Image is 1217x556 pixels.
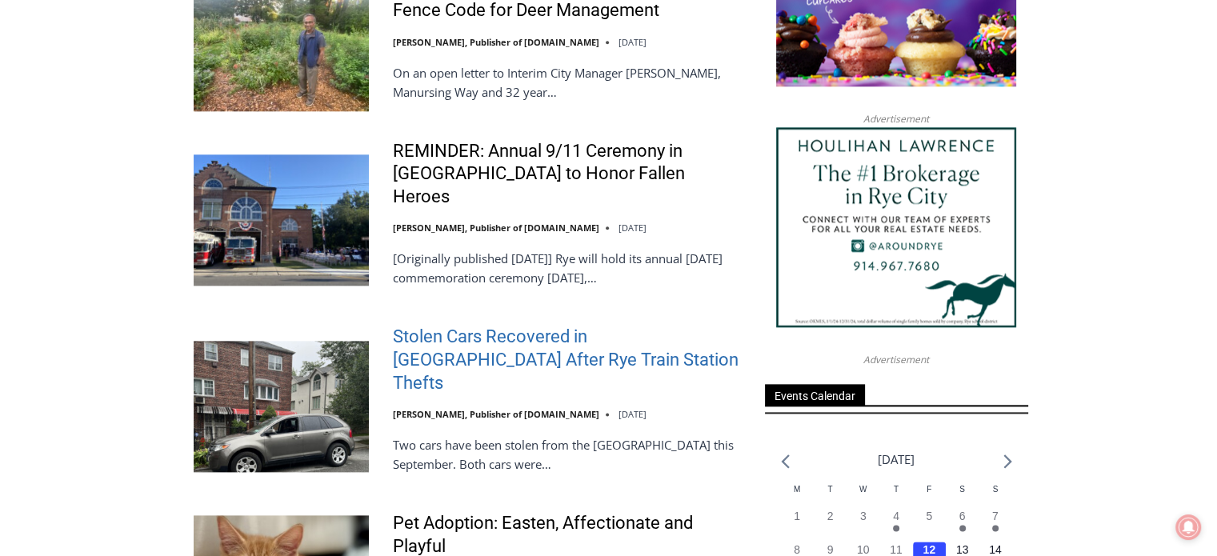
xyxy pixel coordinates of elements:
[959,510,966,522] time: 6
[814,483,847,508] div: Tuesday
[847,483,879,508] div: Wednesday
[418,159,742,195] span: Intern @ [DOMAIN_NAME]
[404,1,756,155] div: "At the 10am stand-up meeting, each intern gets a chance to take [PERSON_NAME] and the other inte...
[168,47,231,131] div: Birds of Prey: Falcon and hawk demos
[847,508,879,541] button: 3
[859,485,867,494] span: W
[913,508,946,541] button: 5
[393,222,599,234] a: [PERSON_NAME], Publisher of [DOMAIN_NAME]
[619,36,647,48] time: [DATE]
[979,483,1011,508] div: Sunday
[857,543,870,556] time: 10
[393,249,744,287] p: [Originally published [DATE]] Rye will hold its annual [DATE] commemoration ceremony [DATE],…
[187,135,194,151] div: 6
[959,525,966,531] em: Has events
[893,525,899,531] em: Has events
[168,135,175,151] div: 2
[847,352,945,367] span: Advertisement
[992,510,999,522] time: 7
[1,161,161,199] a: Open Tues. - Sun. [PHONE_NUMBER]
[989,543,1002,556] time: 14
[781,454,790,469] a: Previous month
[194,154,369,286] img: REMINDER: Annual 9/11 Ceremony in Rye to Honor Fallen Heroes
[827,485,832,494] span: T
[847,111,945,126] span: Advertisement
[13,161,213,198] h4: [PERSON_NAME] Read Sanctuary Fall Fest: [DATE]
[959,485,965,494] span: S
[827,543,834,556] time: 9
[393,140,744,209] a: REMINDER: Annual 9/11 Ceremony in [GEOGRAPHIC_DATA] to Honor Fallen Heroes
[781,483,814,508] div: Monday
[979,508,1011,541] button: 7 Has events
[946,483,979,508] div: Saturday
[879,483,912,508] div: Thursday
[619,222,647,234] time: [DATE]
[992,525,999,531] em: Has events
[776,127,1016,327] img: Houlihan Lawrence The #1 Brokerage in Rye City
[393,63,744,102] p: On an open letter to Interim City Manager [PERSON_NAME], Manursing Way and 32 year…
[194,341,369,472] img: Stolen Cars Recovered in Bronx After Rye Train Station Thefts
[890,543,903,556] time: 11
[794,510,800,522] time: 1
[923,543,935,556] time: 12
[794,543,800,556] time: 8
[1003,454,1012,469] a: Next month
[860,510,867,522] time: 3
[827,510,834,522] time: 2
[992,485,998,494] span: S
[927,485,931,494] span: F
[879,508,912,541] button: 4 Has events
[393,36,599,48] a: [PERSON_NAME], Publisher of [DOMAIN_NAME]
[956,543,969,556] time: 13
[1,159,239,199] a: [PERSON_NAME] Read Sanctuary Fall Fest: [DATE]
[393,435,744,474] p: Two cars have been stolen from the [GEOGRAPHIC_DATA] this September. Both cars were…
[926,510,932,522] time: 5
[913,483,946,508] div: Friday
[894,485,899,494] span: T
[165,100,235,191] div: "...watching a master [PERSON_NAME] chef prepare an omakase meal is fascinating dinner theater an...
[814,508,847,541] button: 2
[765,384,865,406] span: Events Calendar
[946,508,979,541] button: 6 Has events
[385,155,775,199] a: Intern @ [DOMAIN_NAME]
[5,165,157,226] span: Open Tues. - Sun. [PHONE_NUMBER]
[393,408,599,420] a: [PERSON_NAME], Publisher of [DOMAIN_NAME]
[794,485,800,494] span: M
[619,408,647,420] time: [DATE]
[393,326,744,394] a: Stolen Cars Recovered in [GEOGRAPHIC_DATA] After Rye Train Station Thefts
[878,449,915,470] li: [DATE]
[179,135,183,151] div: /
[781,508,814,541] button: 1
[893,510,899,522] time: 4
